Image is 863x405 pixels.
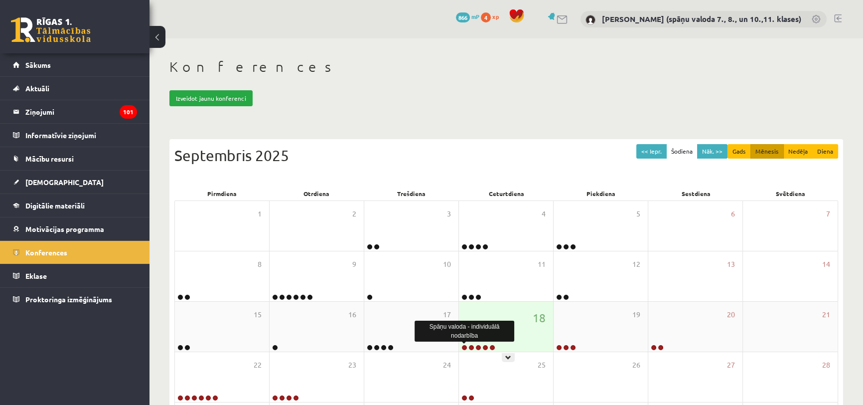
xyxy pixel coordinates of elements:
[826,208,830,219] span: 7
[25,100,137,123] legend: Ziņojumi
[174,144,838,167] div: Septembris 2025
[632,309,640,320] span: 19
[13,241,137,264] a: Konferences
[533,309,546,326] span: 18
[632,259,640,270] span: 12
[364,187,459,201] div: Trešdiena
[481,12,504,20] a: 4 xp
[585,15,595,25] img: Signe Sirmā (spāņu valoda 7., 8., un 10.,11. klases)
[666,144,698,159] button: Šodiena
[538,360,546,371] span: 25
[25,201,85,210] span: Digitālie materiāli
[443,259,451,270] span: 10
[13,264,137,287] a: Eklase
[731,208,735,219] span: 6
[13,217,137,240] a: Motivācijas programma
[822,309,830,320] span: 21
[697,144,727,159] button: Nāk. >>
[120,105,137,119] i: 101
[25,224,104,233] span: Motivācijas programma
[783,144,813,159] button: Nedēļa
[727,360,735,371] span: 27
[727,259,735,270] span: 13
[269,187,364,201] div: Otrdiena
[727,144,751,159] button: Gads
[648,187,743,201] div: Sestdiena
[254,309,262,320] span: 15
[13,194,137,217] a: Digitālie materiāli
[636,144,667,159] button: << Iepr.
[456,12,479,20] a: 866 mP
[352,259,356,270] span: 9
[258,259,262,270] span: 8
[822,360,830,371] span: 28
[13,124,137,147] a: Informatīvie ziņojumi
[481,12,491,22] span: 4
[348,360,356,371] span: 23
[542,208,546,219] span: 4
[25,60,51,69] span: Sākums
[13,77,137,100] a: Aktuāli
[492,12,499,20] span: xp
[447,208,451,219] span: 3
[11,17,91,42] a: Rīgas 1. Tālmācības vidusskola
[169,90,253,106] a: Izveidot jaunu konferenci
[443,360,451,371] span: 24
[13,171,137,194] a: [DEMOGRAPHIC_DATA]
[538,259,546,270] span: 11
[25,271,47,280] span: Eklase
[415,321,514,342] div: Spāņu valoda - individuālā nodarbība
[602,14,801,24] a: [PERSON_NAME] (spāņu valoda 7., 8., un 10.,11. klases)
[459,187,554,201] div: Ceturtdiena
[174,187,269,201] div: Pirmdiena
[254,360,262,371] span: 22
[471,12,479,20] span: mP
[456,12,470,22] span: 866
[169,58,843,75] h1: Konferences
[25,178,104,187] span: [DEMOGRAPHIC_DATA]
[13,53,137,76] a: Sākums
[750,144,784,159] button: Mēnesis
[822,259,830,270] span: 14
[13,147,137,170] a: Mācību resursi
[636,208,640,219] span: 5
[812,144,838,159] button: Diena
[25,248,67,257] span: Konferences
[25,124,137,147] legend: Informatīvie ziņojumi
[25,154,74,163] span: Mācību resursi
[727,309,735,320] span: 20
[13,100,137,123] a: Ziņojumi101
[632,360,640,371] span: 26
[348,309,356,320] span: 16
[443,309,451,320] span: 17
[743,187,838,201] div: Svētdiena
[25,84,49,93] span: Aktuāli
[258,208,262,219] span: 1
[25,295,112,304] span: Proktoringa izmēģinājums
[13,288,137,311] a: Proktoringa izmēģinājums
[554,187,648,201] div: Piekdiena
[352,208,356,219] span: 2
